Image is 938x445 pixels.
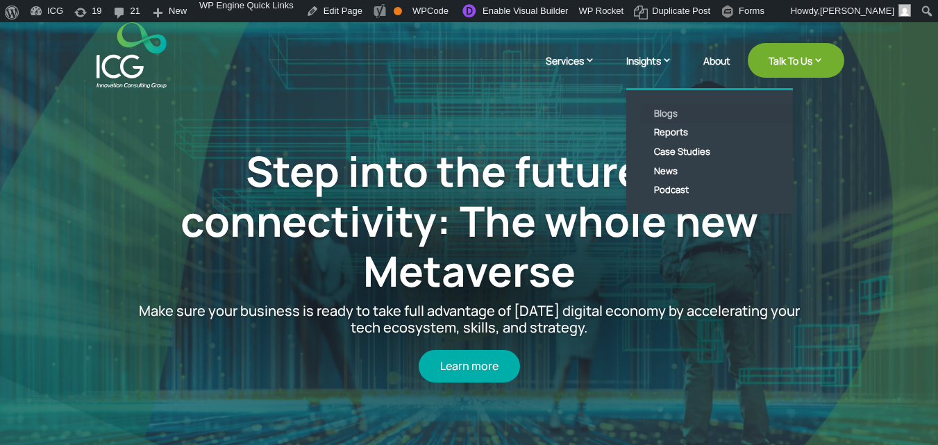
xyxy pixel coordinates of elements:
span: New [169,6,187,28]
a: Blogs [640,104,800,124]
span: 19 [92,6,101,28]
a: About [703,56,730,88]
a: Step into the future of connectivity: The whole new Metaverse [181,142,758,299]
a: Insights [626,53,686,88]
span: Duplicate Post [652,6,710,28]
div: OK [394,7,402,15]
span: 21 [131,6,140,28]
a: Services [546,53,609,88]
p: Make sure your business is ready to take full advantage of [DATE] digital economy by accelerating... [122,303,816,336]
a: News [640,162,800,181]
span: [PERSON_NAME] [820,6,894,16]
a: Podcast [640,180,800,200]
a: Learn more [419,350,520,383]
a: Reports [640,123,800,142]
span: Forms [739,6,764,28]
a: Talk To Us [748,43,844,78]
img: ICG [97,22,167,88]
a: Case Studies [640,142,800,162]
